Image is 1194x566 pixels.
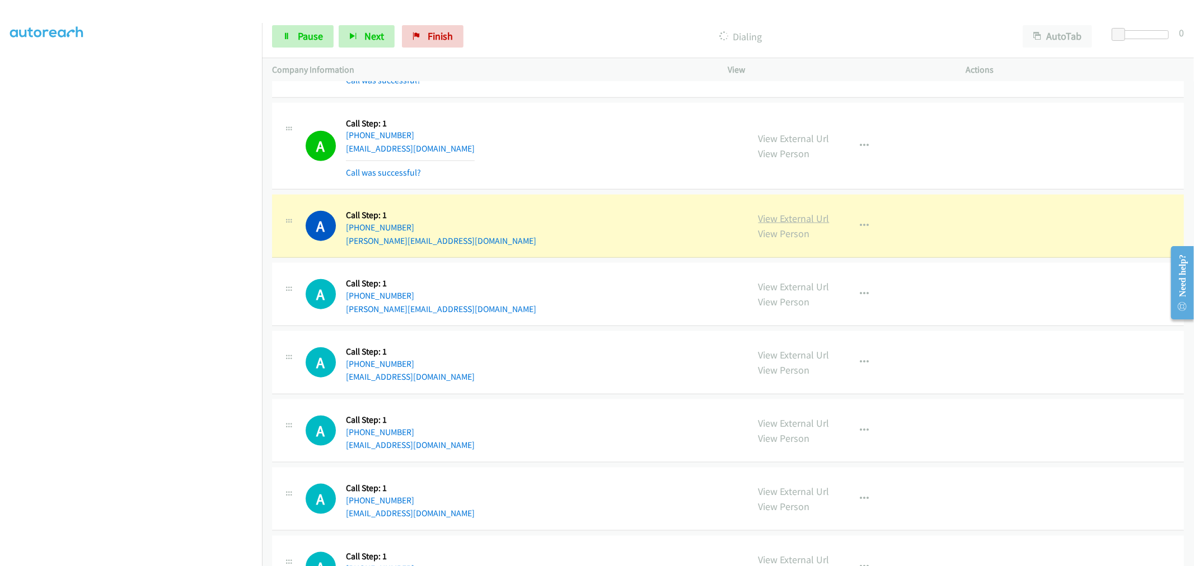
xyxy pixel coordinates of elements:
div: 0 [1179,25,1184,40]
a: View External Url [758,485,830,498]
h5: Call Step: 1 [346,483,475,494]
p: Company Information [272,63,708,77]
div: The call is yet to be attempted [306,484,336,514]
a: Pause [272,25,334,48]
a: [PHONE_NUMBER] [346,427,414,437]
a: [EMAIL_ADDRESS][DOMAIN_NAME] [346,508,475,518]
a: [PHONE_NUMBER] [346,290,414,301]
h1: A [306,484,336,514]
a: [PERSON_NAME][EMAIL_ADDRESS][DOMAIN_NAME] [346,235,536,246]
a: View Person [758,500,810,513]
span: Next [364,30,384,43]
h5: Call Step: 1 [346,118,475,129]
span: Pause [298,30,323,43]
a: View Person [758,227,810,240]
div: The call is yet to be attempted [306,416,336,446]
iframe: Resource Center [1162,238,1194,327]
p: View [728,63,946,77]
h5: Call Step: 1 [346,210,536,221]
h5: Call Step: 1 [346,414,475,426]
h1: A [306,416,336,446]
span: Finish [428,30,453,43]
a: View External Url [758,553,830,566]
a: View Person [758,432,810,445]
a: [PHONE_NUMBER] [346,222,414,233]
a: View External Url [758,280,830,293]
a: Finish [402,25,463,48]
button: AutoTab [1023,25,1092,48]
a: View Person [758,295,810,308]
a: View External Url [758,417,830,430]
a: [PHONE_NUMBER] [346,495,414,506]
a: Call was successful? [346,167,421,178]
p: Dialing [479,29,1003,44]
a: [PERSON_NAME][EMAIL_ADDRESS][DOMAIN_NAME] [346,304,536,314]
a: View Person [758,364,810,376]
p: Actions [966,63,1184,77]
h1: A [306,211,336,241]
a: [EMAIL_ADDRESS][DOMAIN_NAME] [346,371,475,382]
h1: A [306,279,336,309]
a: [PHONE_NUMBER] [346,130,414,140]
div: The call is yet to be attempted [306,347,336,378]
a: [EMAIL_ADDRESS][DOMAIN_NAME] [346,143,475,154]
a: View External Url [758,212,830,225]
button: Next [339,25,395,48]
div: Delay between calls (in seconds) [1117,30,1169,39]
a: [EMAIL_ADDRESS][DOMAIN_NAME] [346,440,475,450]
a: View External Url [758,132,830,145]
h5: Call Step: 1 [346,278,536,289]
a: View Person [758,147,810,160]
a: View External Url [758,348,830,361]
h5: Call Step: 1 [346,551,475,562]
h1: A [306,347,336,378]
iframe: To enrich screen reader interactions, please activate Accessibility in Grammarly extension settings [10,33,262,564]
a: [PHONE_NUMBER] [346,359,414,369]
h5: Call Step: 1 [346,346,475,357]
h1: A [306,131,336,161]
